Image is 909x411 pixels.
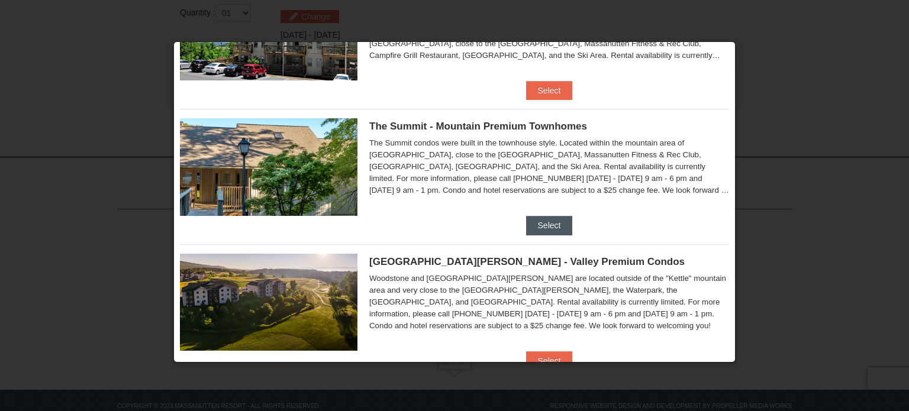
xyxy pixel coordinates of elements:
button: Select [526,81,573,100]
button: Select [526,351,573,370]
img: 19219041-4-ec11c166.jpg [180,254,357,351]
img: 19219034-1-0eee7e00.jpg [180,118,357,215]
div: The Summit condos were built in the townhouse style. Located within the mountain area of [GEOGRAP... [369,137,729,196]
button: Select [526,216,573,235]
span: [GEOGRAPHIC_DATA][PERSON_NAME] - Valley Premium Condos [369,256,685,267]
div: Woodstone and [GEOGRAPHIC_DATA][PERSON_NAME] are located outside of the "Kettle" mountain area an... [369,273,729,332]
span: The Summit - Mountain Premium Townhomes [369,121,587,132]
